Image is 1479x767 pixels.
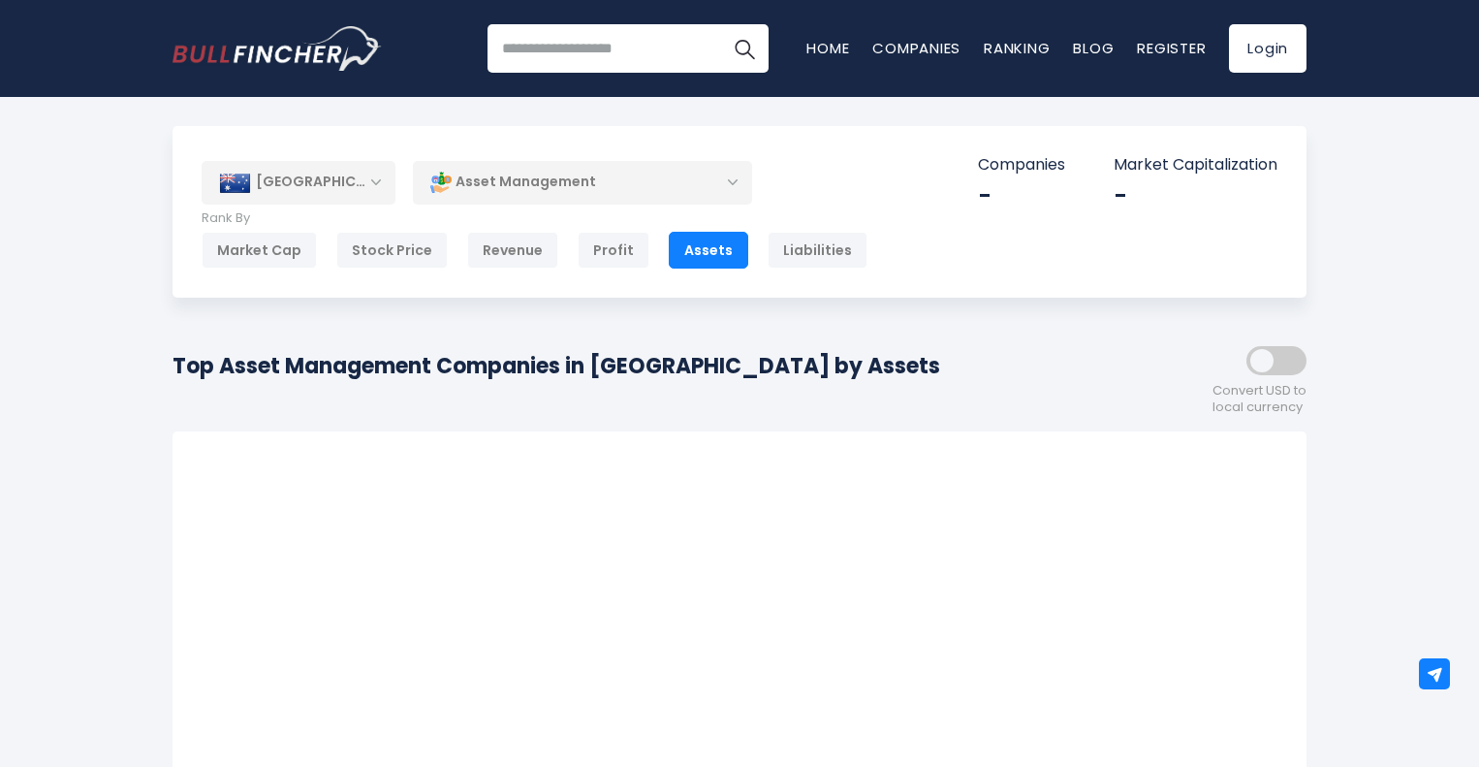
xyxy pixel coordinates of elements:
a: Register [1137,38,1206,58]
div: Stock Price [336,232,448,269]
p: Market Capitalization [1114,155,1277,176]
img: Bullfincher logo [173,26,382,71]
div: - [978,180,1065,210]
div: Market Cap [202,232,317,269]
p: Companies [978,155,1065,176]
div: Profit [578,232,649,269]
a: Home [806,38,849,58]
div: Assets [669,232,748,269]
a: Go to homepage [173,26,381,71]
div: Asset Management [413,160,752,205]
a: Login [1229,24,1306,73]
div: Liabilities [768,232,867,269]
p: Rank By [202,210,867,227]
h1: Top Asset Management Companies in [GEOGRAPHIC_DATA] by Assets [173,350,940,382]
span: Convert USD to local currency [1212,383,1306,416]
a: Companies [872,38,960,58]
a: Ranking [984,38,1050,58]
div: - [1114,180,1277,210]
div: Revenue [467,232,558,269]
div: [GEOGRAPHIC_DATA] [202,161,395,204]
button: Search [720,24,769,73]
a: Blog [1073,38,1114,58]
